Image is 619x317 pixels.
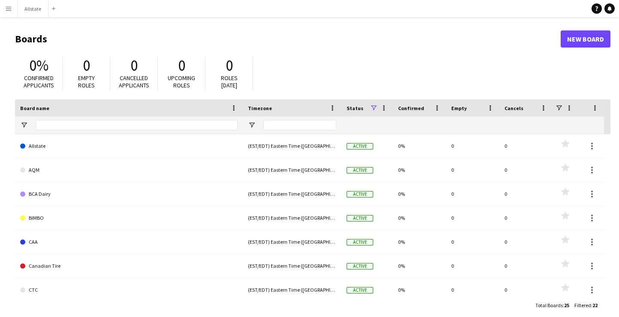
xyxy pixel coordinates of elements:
[243,206,341,230] div: (EST/EDT) Eastern Time ([GEOGRAPHIC_DATA] & [GEOGRAPHIC_DATA])
[564,302,569,308] span: 25
[592,302,598,308] span: 22
[347,287,373,293] span: Active
[20,121,28,129] button: Open Filter Menu
[446,182,499,206] div: 0
[561,30,610,48] a: New Board
[20,158,238,182] a: AQM
[243,134,341,158] div: (EST/EDT) Eastern Time ([GEOGRAPHIC_DATA] & [GEOGRAPHIC_DATA])
[24,74,54,89] span: Confirmed applicants
[393,206,446,230] div: 0%
[393,182,446,206] div: 0%
[446,158,499,182] div: 0
[83,56,90,75] span: 0
[263,120,336,130] input: Timezone Filter Input
[119,74,149,89] span: Cancelled applicants
[535,302,563,308] span: Total Boards
[29,56,48,75] span: 0%
[504,105,523,111] span: Cancels
[446,278,499,302] div: 0
[20,182,238,206] a: BCA Dairy
[36,120,238,130] input: Board name Filter Input
[168,74,195,89] span: Upcoming roles
[393,230,446,254] div: 0%
[248,121,256,129] button: Open Filter Menu
[446,254,499,278] div: 0
[393,158,446,182] div: 0%
[243,254,341,278] div: (EST/EDT) Eastern Time ([GEOGRAPHIC_DATA] & [GEOGRAPHIC_DATA])
[347,263,373,269] span: Active
[499,158,553,182] div: 0
[226,56,233,75] span: 0
[347,191,373,197] span: Active
[20,134,238,158] a: Allstate
[18,0,48,17] button: Allstate
[130,56,138,75] span: 0
[393,278,446,302] div: 0%
[446,230,499,254] div: 0
[499,182,553,206] div: 0
[20,278,238,302] a: CTC
[243,278,341,302] div: (EST/EDT) Eastern Time ([GEOGRAPHIC_DATA] & [GEOGRAPHIC_DATA])
[243,230,341,254] div: (EST/EDT) Eastern Time ([GEOGRAPHIC_DATA] & [GEOGRAPHIC_DATA])
[347,167,373,173] span: Active
[499,278,553,302] div: 0
[20,230,238,254] a: CAA
[499,254,553,278] div: 0
[221,74,238,89] span: Roles [DATE]
[178,56,185,75] span: 0
[248,105,272,111] span: Timezone
[451,105,467,111] span: Empty
[243,158,341,182] div: (EST/EDT) Eastern Time ([GEOGRAPHIC_DATA] & [GEOGRAPHIC_DATA])
[15,33,561,45] h1: Boards
[20,254,238,278] a: Canadian Tire
[393,254,446,278] div: 0%
[446,134,499,158] div: 0
[535,297,569,314] div: :
[499,230,553,254] div: 0
[574,297,598,314] div: :
[347,105,363,111] span: Status
[20,105,49,111] span: Board name
[347,143,373,150] span: Active
[499,134,553,158] div: 0
[347,215,373,221] span: Active
[393,134,446,158] div: 0%
[446,206,499,230] div: 0
[347,239,373,245] span: Active
[20,206,238,230] a: BIMBO
[574,302,591,308] span: Filtered
[398,105,424,111] span: Confirmed
[499,206,553,230] div: 0
[78,74,95,89] span: Empty roles
[243,182,341,206] div: (EST/EDT) Eastern Time ([GEOGRAPHIC_DATA] & [GEOGRAPHIC_DATA])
